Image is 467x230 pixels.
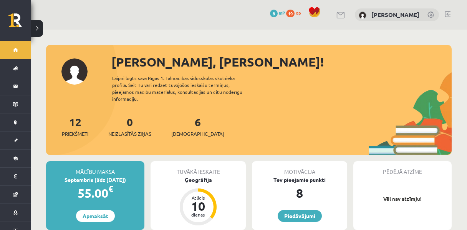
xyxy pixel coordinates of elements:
[252,184,347,202] div: 8
[187,195,210,200] div: Atlicis
[111,53,452,71] div: [PERSON_NAME], [PERSON_NAME]!
[46,161,144,176] div: Mācību maksa
[357,195,448,203] p: Vēl nav atzīmju!
[62,115,88,138] a: 12Priekšmeti
[112,75,256,102] div: Laipni lūgts savā Rīgas 1. Tālmācības vidusskolas skolnieka profilā. Šeit Tu vari redzēt tuvojošo...
[187,212,210,217] div: dienas
[279,10,285,16] span: mP
[278,210,322,222] a: Piedāvājumi
[46,184,144,202] div: 55.00
[252,176,347,184] div: Tev pieejamie punkti
[171,130,224,138] span: [DEMOGRAPHIC_DATA]
[151,176,246,227] a: Ģeogrāfija Atlicis 10 dienas
[46,176,144,184] div: Septembris (līdz [DATE])
[286,10,305,16] a: 19 xp
[108,130,151,138] span: Neizlasītās ziņas
[270,10,285,16] a: 8 mP
[151,176,246,184] div: Ģeogrāfija
[296,10,301,16] span: xp
[151,161,246,176] div: Tuvākā ieskaite
[270,10,278,17] span: 8
[108,183,113,194] span: €
[187,200,210,212] div: 10
[108,115,151,138] a: 0Neizlasītās ziņas
[171,115,224,138] a: 6[DEMOGRAPHIC_DATA]
[8,13,31,33] a: Rīgas 1. Tālmācības vidusskola
[76,210,115,222] a: Apmaksāt
[62,130,88,138] span: Priekšmeti
[286,10,295,17] span: 19
[353,161,452,176] div: Pēdējā atzīme
[371,11,419,18] a: [PERSON_NAME]
[359,12,366,19] img: Aleksandra Brakovska
[252,161,347,176] div: Motivācija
